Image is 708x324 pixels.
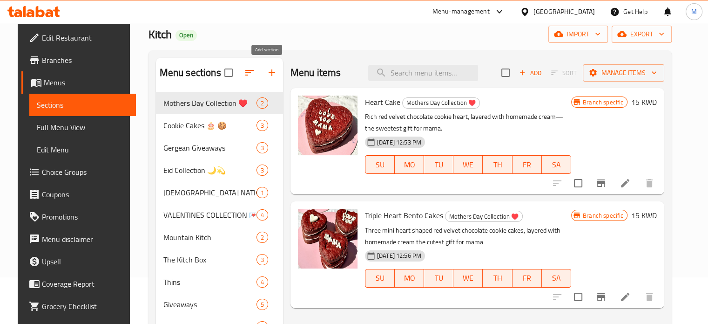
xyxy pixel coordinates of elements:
[428,158,450,172] span: TU
[257,255,268,264] span: 3
[631,96,657,109] h6: 15 KWD
[156,293,283,316] div: Giveaways5
[256,209,268,221] div: items
[486,271,508,285] span: TH
[298,96,357,155] img: Heart Cake
[42,32,128,43] span: Edit Restaurant
[516,158,538,172] span: FR
[368,65,478,81] input: search
[546,158,567,172] span: SA
[486,158,508,172] span: TH
[516,271,538,285] span: FR
[156,248,283,271] div: The Kitch Box3
[42,166,128,178] span: Choice Groups
[29,116,136,138] a: Full Menu View
[175,31,197,39] span: Open
[156,271,283,293] div: Thins4
[483,155,512,174] button: TH
[365,111,571,134] p: Rich red velvet chocolate cookie heart, layered with homemade cream—the sweetest gift for mama.
[175,30,197,41] div: Open
[424,155,453,174] button: TU
[42,278,128,290] span: Coverage Report
[365,95,400,109] span: Heart Cake
[238,62,261,84] span: Sort sections
[518,68,543,78] span: Add
[256,232,268,243] div: items
[398,158,420,172] span: MO
[512,269,542,288] button: FR
[163,187,256,198] span: [DEMOGRAPHIC_DATA] NATIONAL GIVEAWAYS
[156,226,283,248] div: Mountain Kitch2
[160,66,221,80] h2: Menu sections
[21,49,136,71] a: Branches
[163,142,256,153] div: Gergean Giveaways
[156,204,283,226] div: VALENTINES COLLECTION 💌4
[515,66,545,80] span: Add item
[21,183,136,206] a: Coupons
[515,66,545,80] button: Add
[542,269,571,288] button: SA
[163,97,256,109] span: Mothers Day Collection ♥️
[21,161,136,183] a: Choice Groups
[369,158,391,172] span: SU
[257,211,268,220] span: 4
[402,97,480,109] div: Mothers Day Collection ♥️
[37,122,128,133] span: Full Menu View
[445,211,523,222] div: Mothers Day Collection ♥️
[163,254,256,265] div: The Kitch Box
[457,158,479,172] span: WE
[395,269,424,288] button: MO
[453,155,483,174] button: WE
[365,225,571,248] p: Three mini heart shaped red velvet chocolate cookie cakes, layered with homemade cream the cutest...
[424,269,453,288] button: TU
[21,295,136,317] a: Grocery Checklist
[483,269,512,288] button: TH
[163,276,256,288] span: Thins
[42,189,128,200] span: Coupons
[428,271,450,285] span: TU
[579,211,627,220] span: Branch specific
[568,173,588,193] span: Select to update
[453,269,483,288] button: WE
[583,64,664,82] button: Manage items
[432,6,490,17] div: Menu-management
[21,228,136,250] a: Menu disclaimer
[365,269,395,288] button: SU
[257,233,268,242] span: 2
[156,114,283,137] div: Cookie Cakes 🎂 🍪3
[37,144,128,155] span: Edit Menu
[257,99,268,108] span: 2
[21,273,136,295] a: Coverage Report
[496,63,515,83] span: Select section
[163,120,256,131] span: Cookie Cakes 🎂 🍪
[257,121,268,130] span: 3
[256,120,268,131] div: items
[579,98,627,107] span: Branch specific
[148,24,172,45] span: Kitch
[256,276,268,288] div: items
[256,254,268,265] div: items
[29,94,136,116] a: Sections
[619,28,664,40] span: export
[365,208,443,222] span: Triple Heart Bento Cakes
[512,155,542,174] button: FR
[373,251,425,260] span: [DATE] 12:56 PM
[545,66,583,80] span: Select section first
[620,291,631,303] a: Edit menu item
[156,181,283,204] div: [DEMOGRAPHIC_DATA] NATIONAL GIVEAWAYS1
[556,28,600,40] span: import
[42,301,128,312] span: Grocery Checklist
[156,92,283,114] div: Mothers Day Collection ♥️2
[21,71,136,94] a: Menus
[163,165,256,176] div: Eid Collection 🌙💫
[691,7,697,17] span: M
[257,278,268,287] span: 4
[163,232,256,243] span: Mountain Kitch
[163,209,256,221] div: VALENTINES COLLECTION 💌
[590,172,612,194] button: Branch-specific-item
[256,142,268,153] div: items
